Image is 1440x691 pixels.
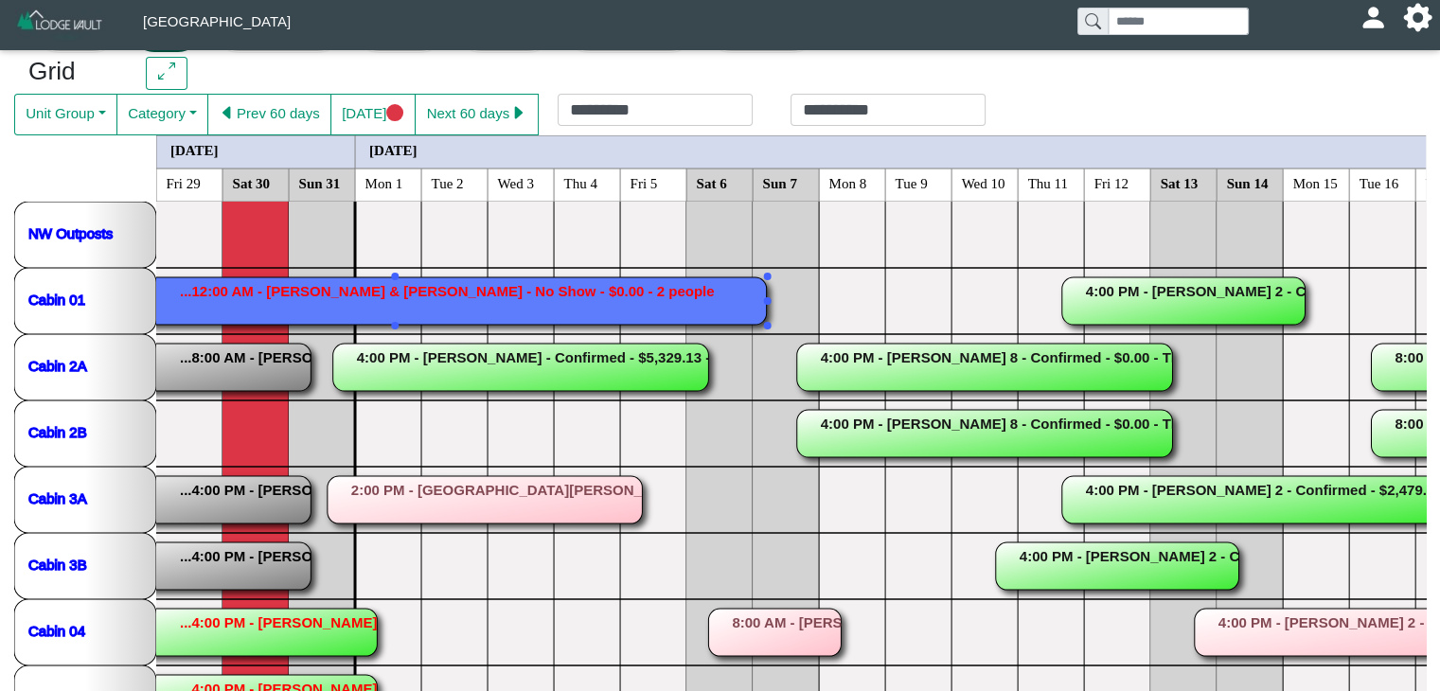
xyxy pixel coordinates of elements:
a: Cabin 04 [28,622,85,638]
a: Cabin 2A [28,357,87,373]
text: Tue 9 [896,175,928,190]
text: [DATE] [170,142,219,157]
text: Thu 4 [564,175,598,190]
text: Thu 11 [1028,175,1068,190]
a: NW Outposts [28,224,113,240]
a: Cabin 01 [28,291,85,307]
text: Mon 8 [829,175,867,190]
text: Sun 31 [299,175,341,190]
svg: search [1085,13,1100,28]
text: Tue 16 [1360,175,1399,190]
button: Unit Group [14,94,117,135]
text: Sat 6 [697,175,728,190]
svg: caret left fill [219,104,237,122]
a: Cabin 3B [28,556,87,572]
button: [DATE]circle fill [330,94,416,135]
text: Wed 10 [962,175,1005,190]
svg: person fill [1366,10,1380,25]
text: Tue 2 [432,175,464,190]
h3: Grid [28,57,117,87]
input: Check in [558,94,753,126]
svg: circle fill [386,104,404,122]
button: Next 60 dayscaret right fill [415,94,539,135]
text: Sat 13 [1161,175,1199,190]
button: arrows angle expand [146,57,187,91]
text: [DATE] [369,142,418,157]
text: Sun 7 [763,175,798,190]
text: Mon 15 [1293,175,1338,190]
text: Wed 3 [498,175,534,190]
a: Cabin 3A [28,489,87,505]
text: Fri 29 [167,175,201,190]
img: Z [15,8,105,41]
text: Sat 30 [233,175,271,190]
text: Fri 12 [1094,175,1129,190]
button: caret left fillPrev 60 days [207,94,331,135]
button: Category [116,94,208,135]
text: Mon 1 [365,175,403,190]
input: Check out [791,94,986,126]
text: Fri 5 [631,175,658,190]
svg: arrows angle expand [158,62,176,80]
a: Cabin 2B [28,423,87,439]
text: Sun 14 [1227,175,1269,190]
svg: gear fill [1411,10,1425,25]
svg: caret right fill [509,104,527,122]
